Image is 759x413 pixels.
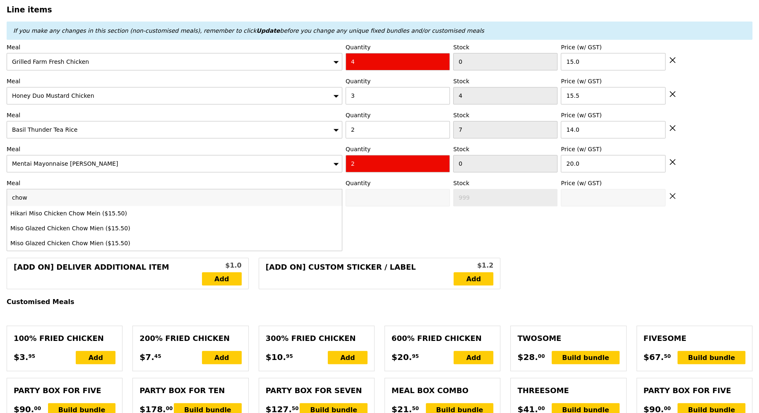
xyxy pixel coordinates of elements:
label: Meal [7,43,342,51]
span: 00 [664,405,671,412]
span: 00 [538,405,545,412]
span: 95 [28,353,35,360]
h4: Unique Fixed Bundles [7,230,752,238]
label: Quantity [346,111,450,119]
label: Meal [7,145,342,153]
div: Build bundle [552,351,620,364]
div: Add [202,351,242,364]
span: $3. [14,351,28,363]
span: $28. [517,351,538,363]
div: Twosome [517,333,619,344]
span: Honey Duo Mustard Chicken [12,92,94,99]
span: 00 [538,353,545,360]
span: Mentai Mayonnaise [PERSON_NAME] [12,160,118,167]
div: Miso Glazed Chicken Chow Mien ($15.50) [10,224,257,232]
div: Fivesome [644,333,745,344]
div: Party Box for Seven [266,385,367,396]
label: Meal [7,77,342,85]
span: 95 [412,353,419,360]
div: Hikari Miso Chicken Chow Mein ($15.50) [10,209,257,217]
span: 50 [412,405,419,412]
div: Build bundle [677,351,745,364]
a: Add [202,272,242,285]
span: Basil Thunder Tea Rice [12,126,77,133]
div: 300% Fried Chicken [266,333,367,344]
span: Grilled Farm Fresh Chicken [12,58,89,65]
span: $7. [139,351,154,363]
div: [Add on] Custom Sticker / Label [266,261,454,285]
div: Miso Glazed Chicken Chow Mien ($15.50) [10,239,257,247]
label: Price (w/ GST) [561,111,665,119]
div: 100% Fried Chicken [14,333,115,344]
span: $67. [644,351,664,363]
label: Stock [453,179,557,187]
label: Quantity [346,145,450,153]
label: Stock [453,77,557,85]
label: Meal [7,111,342,119]
label: Quantity [346,77,450,85]
span: $20. [392,351,412,363]
label: Stock [453,43,557,51]
span: 00 [34,405,41,412]
div: Meal Box Combo [392,385,493,396]
div: Add [454,351,493,364]
em: If you make any changes in this section (non-customised meals), remember to click before you chan... [13,27,484,34]
label: Meal [7,179,342,187]
label: Quantity [346,43,450,51]
label: Stock [453,111,557,119]
div: 600% Fried Chicken [392,333,493,344]
span: 50 [664,353,671,360]
span: 50 [292,405,299,412]
span: $10. [266,351,286,363]
div: $1.2 [454,261,493,271]
div: 200% Fried Chicken [139,333,241,344]
div: Party Box for Five [14,385,115,396]
h4: Customised Meals [7,298,752,306]
div: $1.0 [202,261,242,271]
label: Quantity [346,179,450,187]
div: Add [76,351,115,364]
span: 45 [154,353,161,360]
label: Price (w/ GST) [561,145,665,153]
span: 95 [286,353,293,360]
div: Party Box for Five [644,385,745,396]
h3: Line items [7,5,752,14]
label: Price (w/ GST) [561,179,665,187]
label: Price (w/ GST) [561,43,665,51]
span: 00 [166,405,173,412]
div: Party Box for Ten [139,385,241,396]
label: Price (w/ GST) [561,77,665,85]
label: Stock [453,145,557,153]
div: Add [328,351,367,364]
div: Threesome [517,385,619,396]
div: [Add on] Deliver Additional Item [14,261,202,285]
a: Add [454,272,493,285]
b: Update [256,27,280,34]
